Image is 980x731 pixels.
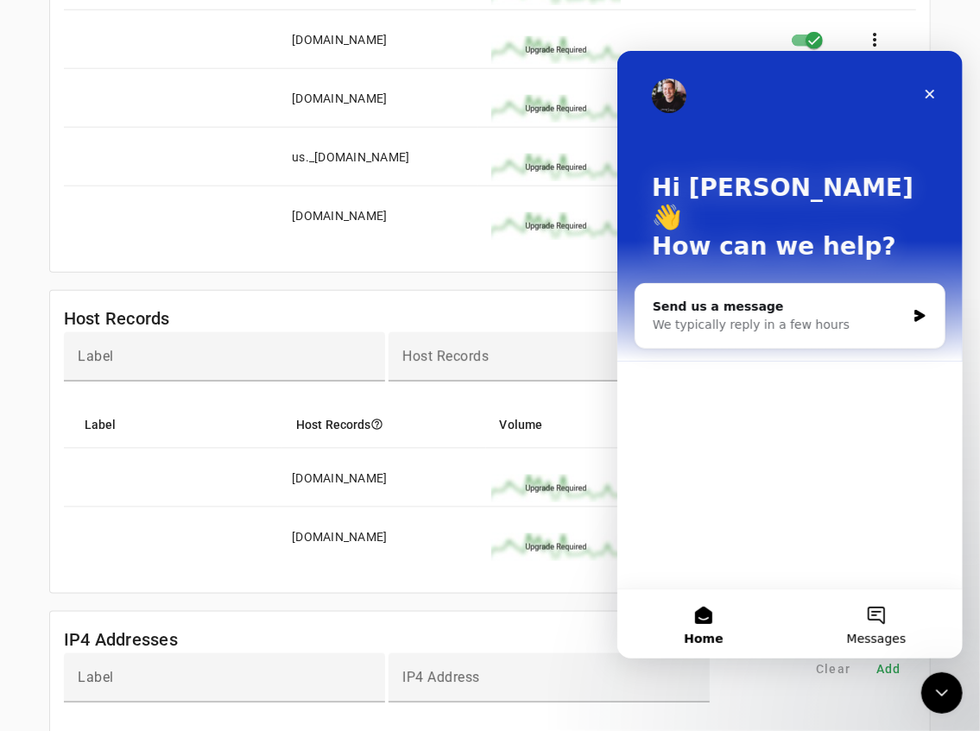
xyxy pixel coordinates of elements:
[491,154,621,181] img: upgrade_sparkline.jpg
[861,653,916,684] button: Add
[292,469,387,487] div: [DOMAIN_NAME]
[49,290,932,594] fm-list-table: Host Records
[370,418,383,431] i: help_outline
[486,400,782,449] mat-header-cell: Volume
[491,95,621,123] img: upgrade_sparkline.jpg
[292,90,387,107] div: [DOMAIN_NAME]
[876,660,901,677] span: Add
[78,670,114,686] mat-label: Label
[78,349,114,365] mat-label: Label
[491,533,621,561] img: upgrade_sparkline.jpg
[292,528,387,545] div: [DOMAIN_NAME]
[491,212,621,240] img: upgrade_sparkline.jpg
[491,475,621,502] img: upgrade_sparkline.jpg
[282,400,485,449] mat-header-cell: Host Records
[292,207,387,224] div: [DOMAIN_NAME]
[64,626,178,653] mat-card-title: IP4 Addresses
[402,670,480,686] mat-label: IP4 Address
[64,305,170,332] mat-card-title: Host Records
[921,672,963,714] iframe: Intercom live chat
[491,36,621,64] img: upgrade_sparkline.jpg
[617,51,963,659] iframe: Intercom live chat
[292,148,409,166] div: us._[DOMAIN_NAME]
[64,400,282,449] mat-header-cell: Label
[402,349,489,365] mat-label: Host Records
[292,31,387,48] div: [DOMAIN_NAME]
